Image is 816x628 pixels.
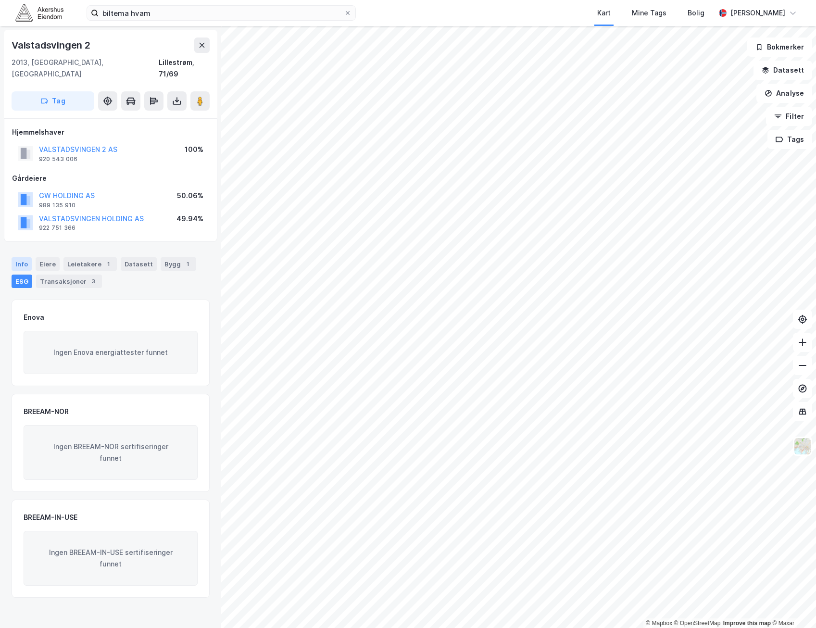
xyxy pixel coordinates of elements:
[15,4,63,21] img: akershus-eiendom-logo.9091f326c980b4bce74ccdd9f866810c.svg
[36,275,102,288] div: Transaksjoner
[768,582,816,628] div: Kontrollprogram for chat
[632,7,666,19] div: Mine Tags
[12,91,94,111] button: Tag
[176,213,203,225] div: 49.94%
[159,57,210,80] div: Lillestrøm, 71/69
[121,257,157,271] div: Datasett
[12,57,159,80] div: 2013, [GEOGRAPHIC_DATA], [GEOGRAPHIC_DATA]
[24,512,77,523] div: BREEAM-IN-USE
[24,312,44,323] div: Enova
[39,155,77,163] div: 920 543 006
[12,275,32,288] div: ESG
[177,190,203,201] div: 50.06%
[768,582,816,628] iframe: Chat Widget
[12,173,209,184] div: Gårdeiere
[24,331,198,374] div: Ingen Enova energiattester funnet
[24,531,198,586] div: Ingen BREEAM-IN-USE sertifiseringer funnet
[12,257,32,271] div: Info
[767,130,812,149] button: Tags
[793,437,812,455] img: Z
[63,257,117,271] div: Leietakere
[730,7,785,19] div: [PERSON_NAME]
[36,257,60,271] div: Eiere
[674,620,721,627] a: OpenStreetMap
[646,620,672,627] a: Mapbox
[103,259,113,269] div: 1
[753,61,812,80] button: Datasett
[597,7,611,19] div: Kart
[88,276,98,286] div: 3
[747,38,812,57] button: Bokmerker
[24,406,69,417] div: BREEAM-NOR
[99,6,344,20] input: Søk på adresse, matrikkel, gårdeiere, leietakere eller personer
[12,38,92,53] div: Valstadsvingen 2
[756,84,812,103] button: Analyse
[39,201,75,209] div: 989 135 910
[185,144,203,155] div: 100%
[766,107,812,126] button: Filter
[688,7,704,19] div: Bolig
[161,257,196,271] div: Bygg
[24,425,198,480] div: Ingen BREEAM-NOR sertifiseringer funnet
[12,126,209,138] div: Hjemmelshaver
[183,259,192,269] div: 1
[39,224,75,232] div: 922 751 366
[723,620,771,627] a: Improve this map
